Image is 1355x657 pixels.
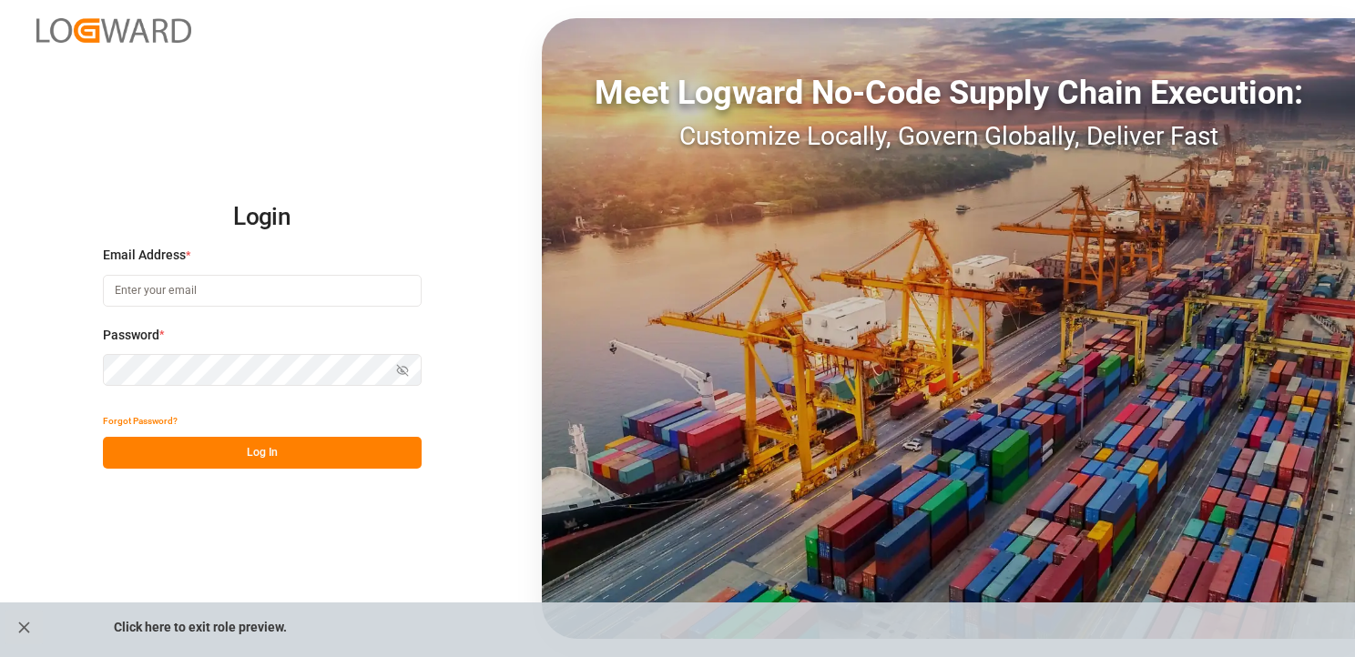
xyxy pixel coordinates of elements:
[103,246,186,265] span: Email Address
[542,117,1355,156] div: Customize Locally, Govern Globally, Deliver Fast
[5,610,43,644] button: close role preview
[103,275,422,307] input: Enter your email
[103,437,422,469] button: Log In
[103,188,422,247] h2: Login
[103,326,159,345] span: Password
[114,610,287,644] p: Click here to exit role preview.
[103,405,178,437] button: Forgot Password?
[36,18,191,43] img: Logward_new_orange.png
[542,68,1355,117] div: Meet Logward No-Code Supply Chain Execution:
